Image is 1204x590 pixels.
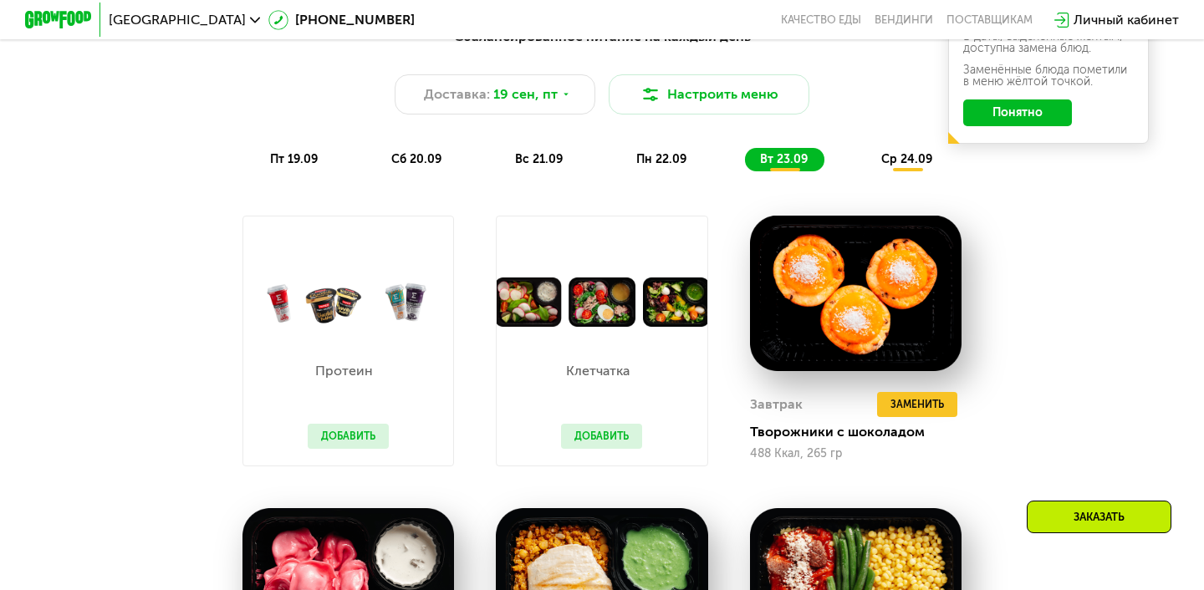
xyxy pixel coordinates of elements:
[1027,501,1171,533] div: Заказать
[493,84,558,104] span: 19 сен, пт
[268,10,415,30] a: [PHONE_NUMBER]
[1074,10,1179,30] div: Личный кабинет
[424,84,490,104] span: Доставка:
[750,392,803,417] div: Завтрак
[109,13,246,27] span: [GEOGRAPHIC_DATA]
[881,152,932,166] span: ср 24.09
[561,424,642,449] button: Добавить
[877,392,957,417] button: Заменить
[963,99,1072,126] button: Понятно
[781,13,861,27] a: Качество еды
[750,447,962,460] div: 488 Ккал, 265 гр
[391,152,441,166] span: сб 20.09
[609,74,809,114] button: Настроить меню
[946,13,1033,27] div: поставщикам
[760,152,808,166] span: вт 23.09
[875,13,933,27] a: Вендинги
[270,152,318,166] span: пт 19.09
[561,364,634,378] p: Клетчатка
[636,152,686,166] span: пн 22.09
[308,424,389,449] button: Добавить
[963,64,1134,88] div: Заменённые блюда пометили в меню жёлтой точкой.
[750,424,975,440] div: Творожники с шоколадом
[963,31,1134,54] div: В даты, выделенные желтым, доступна замена блюд.
[308,364,380,378] p: Протеин
[515,152,563,166] span: вс 21.09
[890,396,944,413] span: Заменить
